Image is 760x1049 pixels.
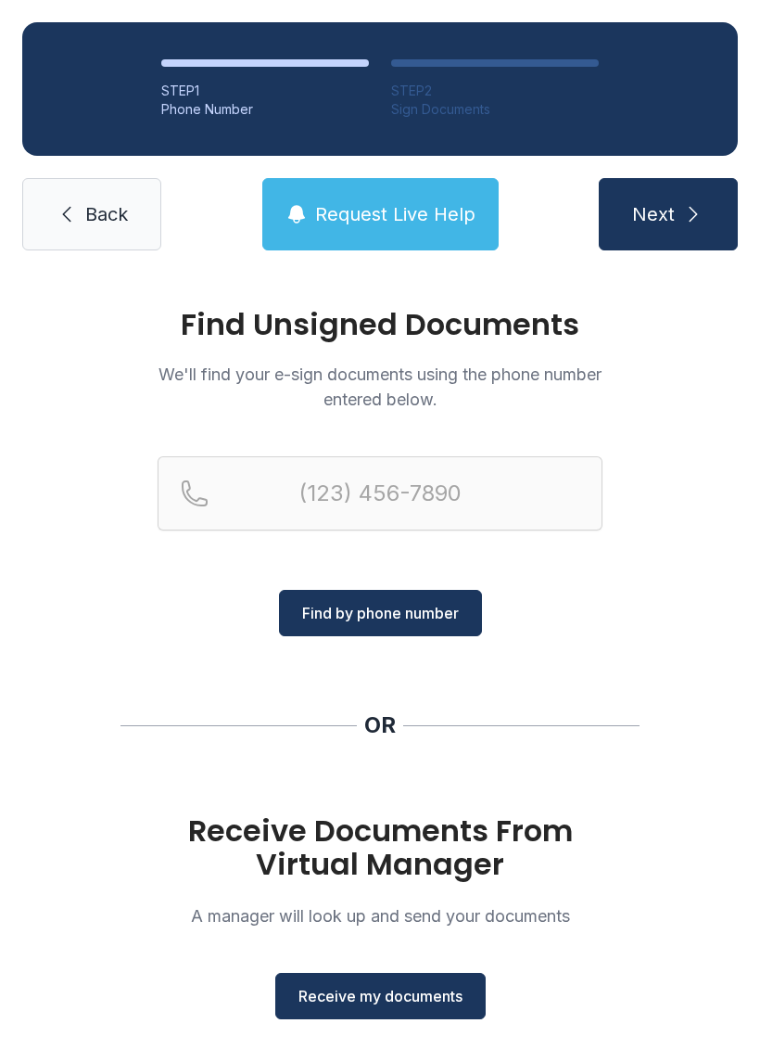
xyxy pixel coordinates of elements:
[158,456,602,531] input: Reservation phone number
[158,903,602,928] p: A manager will look up and send your documents
[158,310,602,339] h1: Find Unsigned Documents
[158,362,602,412] p: We'll find your e-sign documents using the phone number entered below.
[364,710,396,740] div: OR
[315,201,475,227] span: Request Live Help
[158,814,602,881] h1: Receive Documents From Virtual Manager
[302,602,459,624] span: Find by phone number
[391,82,599,100] div: STEP 2
[391,100,599,119] div: Sign Documents
[161,100,369,119] div: Phone Number
[298,985,462,1007] span: Receive my documents
[161,82,369,100] div: STEP 1
[85,201,128,227] span: Back
[632,201,675,227] span: Next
